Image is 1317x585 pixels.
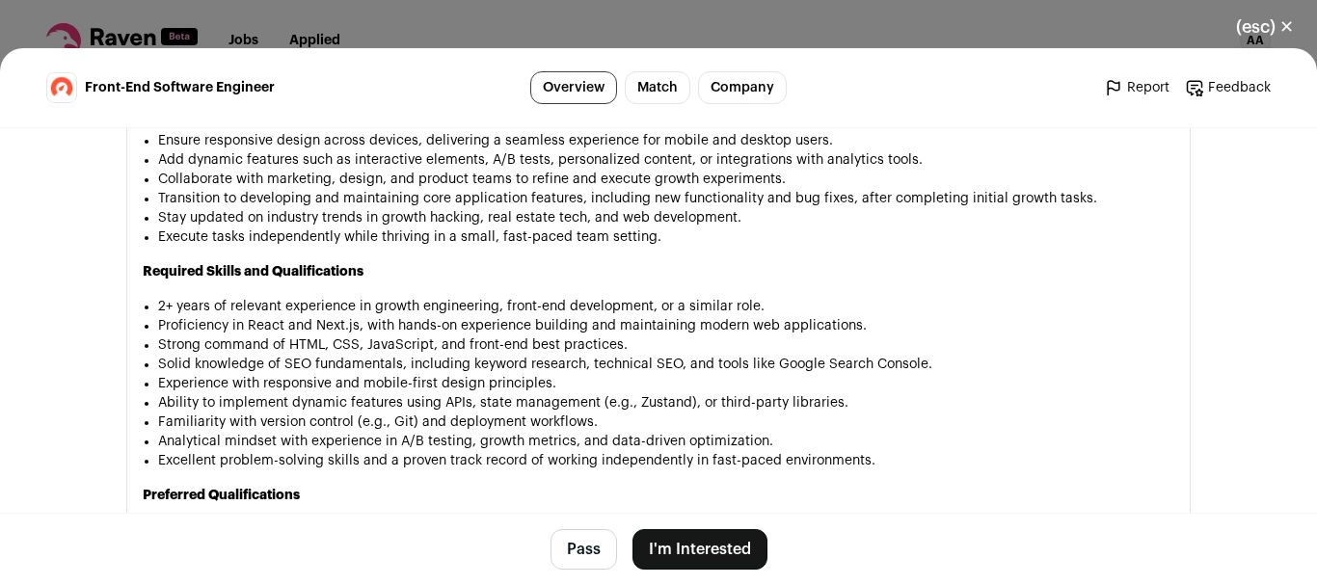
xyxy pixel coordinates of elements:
[158,393,1174,412] li: Ability to implement dynamic features using APIs, state management (e.g., Zustand), or third-part...
[143,265,363,279] strong: Required Skills and Qualifications
[530,71,617,104] a: Overview
[143,489,300,502] strong: Preferred Qualifications
[158,335,1174,355] li: Strong command of HTML, CSS, JavaScript, and front-end best practices.
[625,71,690,104] a: Match
[158,227,1174,247] li: Execute tasks independently while thriving in a small, fast-paced team setting.
[158,208,1174,227] li: Stay updated on industry trends in growth hacking, real estate tech, and web development.
[158,451,1174,470] li: Excellent problem-solving skills and a proven track record of working independently in fast-paced...
[1185,78,1271,97] a: Feedback
[158,374,1174,393] li: Experience with responsive and mobile-first design principles.
[1213,6,1317,48] button: Close modal
[158,150,1174,170] li: Add dynamic features such as interactive elements, A/B tests, personalized content, or integratio...
[158,432,1174,451] li: Analytical mindset with experience in A/B testing, growth metrics, and data-driven optimization.
[158,297,1174,316] li: 2+ years of relevant experience in growth engineering, front-end development, or a similar role.
[158,412,1174,432] li: Familiarity with version control (e.g., Git) and deployment workflows.
[698,71,787,104] a: Company
[551,529,617,570] button: Pass
[632,529,767,570] button: I'm Interested
[85,78,275,97] span: Front-End Software Engineer
[158,131,1174,150] li: Ensure responsive design across devices, delivering a seamless experience for mobile and desktop ...
[158,170,1174,189] li: Collaborate with marketing, design, and product teams to refine and execute growth experiments.
[47,73,76,102] img: 0c2a039567b4cf30a04d1d48ce2eebf20a3aaa60f0fcd8558fd10b853b0b980e.png
[1104,78,1169,97] a: Report
[158,316,1174,335] li: Proficiency in React and Next.js, with hands-on experience building and maintaining modern web ap...
[158,355,1174,374] li: Solid knowledge of SEO fundamentals, including keyword research, technical SEO, and tools like Go...
[158,189,1174,208] li: Transition to developing and maintaining core application features, including new functionality a...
